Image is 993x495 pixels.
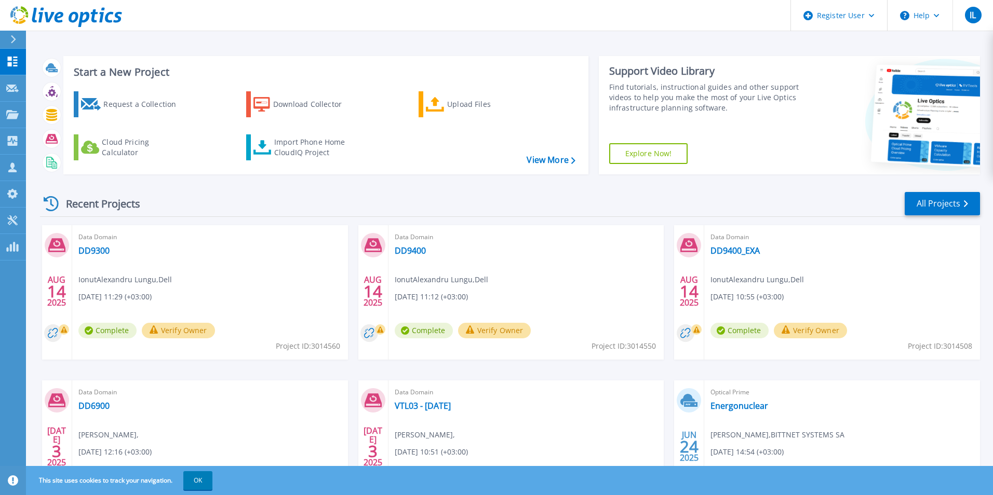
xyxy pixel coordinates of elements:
a: DD9400 [395,245,426,256]
div: Request a Collection [103,94,186,115]
div: AUG 2025 [47,272,66,310]
a: Download Collector [246,91,362,117]
div: [DATE] 2025 [363,428,383,465]
div: Cloud Pricing Calculator [102,137,185,158]
span: Data Domain [710,231,974,243]
span: 24 [680,442,699,451]
div: Download Collector [273,94,356,115]
div: Recent Projects [40,191,154,216]
span: [DATE] 11:29 (+03:00) [78,291,152,302]
a: View More [527,155,575,165]
button: Verify Owner [142,323,215,338]
a: VTL03 - [DATE] [395,401,451,411]
div: [DATE] 2025 [47,428,66,465]
span: IL [970,11,976,19]
span: This site uses cookies to track your navigation. [29,471,212,490]
a: Explore Now! [609,143,688,164]
span: Complete [78,323,137,338]
span: [DATE] 10:51 (+03:00) [395,446,468,458]
button: Verify Owner [774,323,847,338]
h3: Start a New Project [74,66,575,78]
span: [PERSON_NAME] , [78,429,139,441]
span: Data Domain [395,231,658,243]
span: Project ID: 3014550 [592,340,656,352]
div: JUN 2025 [679,428,699,465]
span: Data Domain [78,387,342,398]
span: [DATE] 14:54 (+03:00) [710,446,784,458]
div: Find tutorials, instructional guides and other support videos to help you make the most of your L... [609,82,803,113]
span: [PERSON_NAME] , BITTNET SYSTEMS SA [710,429,844,441]
span: IonutAlexandru Lungu , Dell [395,274,488,285]
span: Complete [710,323,769,338]
span: Data Domain [395,387,658,398]
div: Support Video Library [609,64,803,78]
span: 3 [368,447,378,456]
div: Upload Files [447,94,530,115]
span: Complete [395,323,453,338]
div: Import Phone Home CloudIQ Project [274,137,355,158]
span: [DATE] 10:55 (+03:00) [710,291,784,302]
a: DD9300 [78,245,110,256]
a: Upload Files [419,91,534,117]
a: Energonuclear [710,401,768,411]
a: Request a Collection [74,91,190,117]
span: IonutAlexandru Lungu , Dell [710,274,804,285]
span: Data Domain [78,231,342,243]
span: 3 [52,447,61,456]
div: AUG 2025 [363,272,383,310]
span: 14 [680,287,699,296]
span: [DATE] 12:16 (+03:00) [78,446,152,458]
span: 14 [47,287,66,296]
span: [DATE] 11:12 (+03:00) [395,291,468,302]
span: [PERSON_NAME] , [395,429,455,441]
span: 14 [364,287,382,296]
div: AUG 2025 [679,272,699,310]
a: DD6900 [78,401,110,411]
a: All Projects [905,192,980,215]
button: OK [183,471,212,490]
span: Optical Prime [710,387,974,398]
button: Verify Owner [458,323,531,338]
span: IonutAlexandru Lungu , Dell [78,274,172,285]
span: Project ID: 3014560 [276,340,340,352]
span: Project ID: 3014508 [908,340,972,352]
a: DD9400_EXA [710,245,760,256]
a: Cloud Pricing Calculator [74,134,190,160]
